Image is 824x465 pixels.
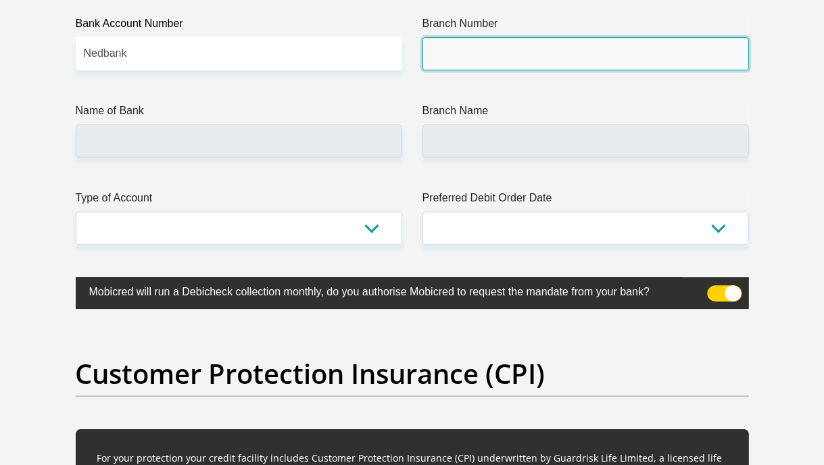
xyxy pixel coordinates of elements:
input: Name of Bank [76,124,402,157]
label: Preferred Debit Order Date [422,190,749,212]
label: Type of Account [76,190,402,212]
label: Branch Number [422,16,749,37]
label: Mobicred will run a Debicheck collection monthly, do you authorise Mobicred to request the mandat... [76,277,681,303]
label: Name of Bank [76,103,402,124]
h2: Customer Protection Insurance (CPI) [76,358,749,390]
input: Branch Number [422,37,749,70]
label: Bank Account Number [76,16,402,37]
input: Bank Account Number [76,37,402,70]
label: Branch Name [422,103,749,124]
input: Branch Name [422,124,749,157]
